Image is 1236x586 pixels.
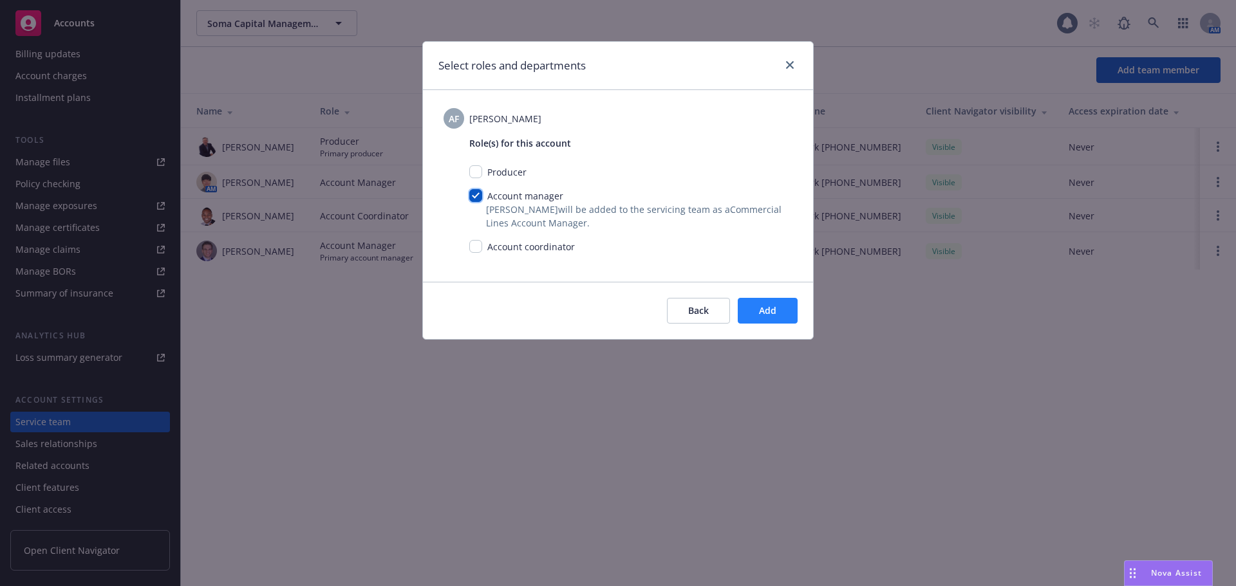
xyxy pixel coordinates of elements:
[487,166,527,178] span: Producer
[487,241,575,253] span: Account coordinator
[469,112,541,125] span: [PERSON_NAME]
[759,304,776,316] span: Add
[486,203,792,230] span: [PERSON_NAME] will be added to the servicing team as a Commercial Lines Account Manager .
[667,298,730,324] button: Back
[782,57,798,73] a: close
[469,136,792,150] span: Role(s) for this account
[1125,561,1141,585] div: Drag to move
[1124,560,1213,586] button: Nova Assist
[738,298,798,324] button: Add
[487,190,563,202] span: Account manager
[449,112,459,125] span: AF
[1151,567,1202,578] span: Nova Assist
[688,304,709,316] span: Back
[438,57,586,74] h1: Select roles and departments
